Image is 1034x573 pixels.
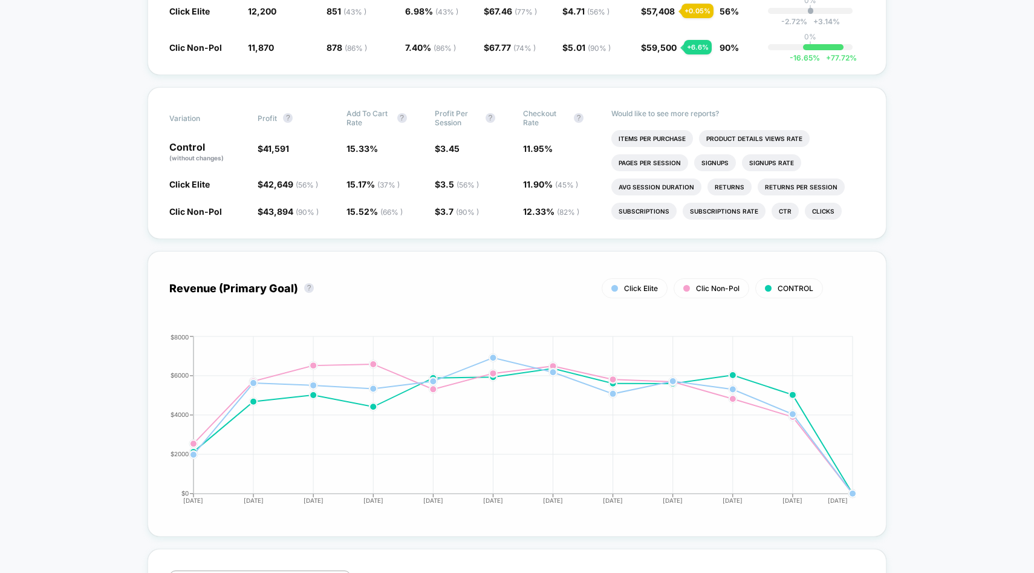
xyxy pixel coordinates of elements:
button: ? [304,283,314,293]
p: | [809,5,811,14]
span: $ [562,6,610,16]
span: $ [484,42,536,53]
button: ? [486,113,495,123]
span: 7.40 % [405,42,456,53]
span: 77.72 % [820,53,857,62]
tspan: $4000 [171,411,189,419]
div: REVENUE [157,333,853,515]
span: 11.90 % [523,179,578,189]
tspan: [DATE] [663,497,683,504]
span: Click Elite [169,6,210,16]
span: 59,500 [646,42,677,53]
span: 851 [327,6,366,16]
span: ( 43 % ) [435,7,458,16]
p: Would like to see more reports? [611,109,865,118]
span: 3.45 [440,143,460,154]
span: Clic Non-Pol [169,206,222,217]
span: $ [435,179,479,189]
span: 5.01 [568,42,611,53]
span: ( 86 % ) [434,44,456,53]
tspan: $6000 [171,372,189,379]
li: Items Per Purchase [611,130,693,147]
span: ( 82 % ) [557,208,579,217]
li: Subscriptions [611,203,677,220]
tspan: [DATE] [543,497,563,504]
tspan: [DATE] [828,497,848,504]
span: ( 90 % ) [296,208,319,217]
span: (without changes) [169,154,224,162]
span: Click Elite [624,284,658,293]
span: Profit Per Session [435,109,480,127]
span: ( 56 % ) [457,180,479,189]
span: 15.17 % [346,179,400,189]
span: 90% [720,42,739,53]
span: $ [435,143,460,154]
span: 878 [327,42,367,53]
tspan: [DATE] [423,497,443,504]
li: Pages Per Session [611,154,688,171]
span: Profit [258,114,277,123]
span: 67.77 [489,42,536,53]
span: 15.33 % [346,143,378,154]
span: -2.72 % [781,17,807,26]
span: Variation [169,109,236,127]
p: | [809,41,811,50]
tspan: [DATE] [183,497,203,504]
span: 11.95 % [523,143,553,154]
li: Returns [707,178,752,195]
p: 0% [804,32,816,41]
li: Returns Per Session [758,178,845,195]
p: Control [169,142,245,163]
span: + [813,17,818,26]
span: ( 77 % ) [515,7,537,16]
span: ( 45 % ) [555,180,578,189]
span: $ [641,6,675,16]
span: 12,200 [248,6,276,16]
span: $ [435,206,479,217]
span: 41,591 [263,143,289,154]
tspan: $2000 [171,451,189,458]
li: Product Details Views Rate [699,130,810,147]
span: Checkout Rate [523,109,568,127]
span: Click Elite [169,179,210,189]
span: 67.46 [489,6,537,16]
span: 42,649 [263,179,318,189]
span: ( 43 % ) [343,7,366,16]
button: ? [574,113,584,123]
span: Clic Non-Pol [169,42,222,53]
span: 11,870 [248,42,274,53]
tspan: [DATE] [483,497,503,504]
span: ( 86 % ) [345,44,367,53]
tspan: [DATE] [783,497,803,504]
span: + [826,53,831,62]
li: Ctr [772,203,799,220]
span: 3.7 [440,206,479,217]
tspan: [DATE] [603,497,623,504]
li: Signups [694,154,736,171]
span: 56% [720,6,739,16]
span: ( 90 % ) [588,44,611,53]
span: $ [258,206,319,217]
span: 4.71 [568,6,610,16]
span: ( 74 % ) [513,44,536,53]
li: Clicks [805,203,842,220]
span: $ [258,143,289,154]
span: $ [562,42,611,53]
tspan: $0 [181,490,189,497]
span: -16.65 % [790,53,820,62]
span: Add To Cart Rate [346,109,391,127]
li: Avg Session Duration [611,178,701,195]
li: Signups Rate [742,154,801,171]
span: ( 56 % ) [587,7,610,16]
span: $ [484,6,537,16]
tspan: [DATE] [303,497,323,504]
button: ? [283,113,293,123]
span: ( 90 % ) [456,208,479,217]
span: ( 37 % ) [377,180,400,189]
span: Clic Non-Pol [696,284,740,293]
tspan: [DATE] [363,497,383,504]
tspan: [DATE] [243,497,263,504]
tspan: $8000 [171,333,189,341]
span: 3.5 [440,179,479,189]
span: 6.98 % [405,6,458,16]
